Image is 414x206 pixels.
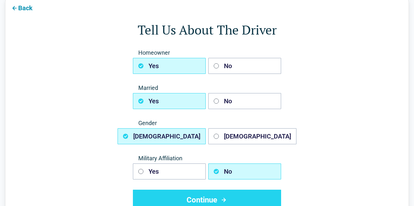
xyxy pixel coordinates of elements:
[133,58,206,74] button: Yes
[208,128,296,144] button: [DEMOGRAPHIC_DATA]
[118,128,206,144] button: [DEMOGRAPHIC_DATA]
[133,84,281,92] span: Married
[133,163,206,179] button: Yes
[208,163,281,179] button: No
[208,93,281,109] button: No
[133,154,281,162] span: Military Affiliation
[5,0,38,15] button: Back
[31,21,383,39] h1: Tell Us About The Driver
[133,49,281,57] span: Homeowner
[133,93,206,109] button: Yes
[208,58,281,74] button: No
[133,119,281,127] span: Gender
